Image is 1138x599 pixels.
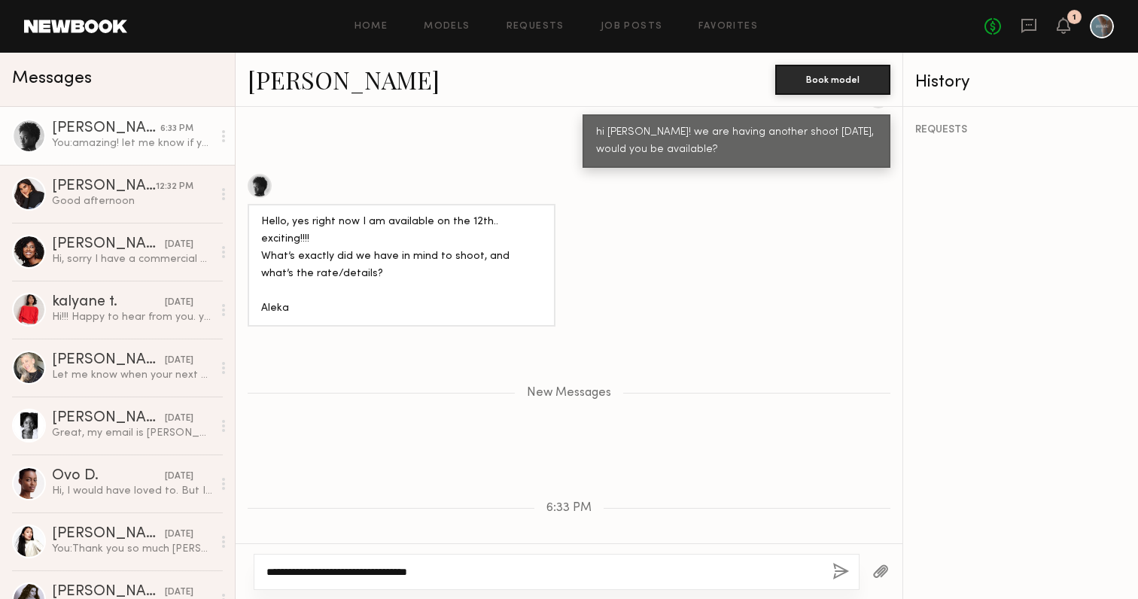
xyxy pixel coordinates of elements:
[12,70,92,87] span: Messages
[601,22,663,32] a: Job Posts
[165,470,193,484] div: [DATE]
[52,194,212,208] div: Good afternoon
[1073,14,1076,22] div: 1
[52,469,165,484] div: Ovo D.
[248,63,440,96] a: [PERSON_NAME]
[507,22,564,32] a: Requests
[52,121,160,136] div: [PERSON_NAME]
[165,238,193,252] div: [DATE]
[165,412,193,426] div: [DATE]
[52,237,165,252] div: [PERSON_NAME]
[52,411,165,426] div: [PERSON_NAME]
[165,354,193,368] div: [DATE]
[52,426,212,440] div: Great, my email is [PERSON_NAME][EMAIL_ADDRESS][DOMAIN_NAME]!
[52,484,212,498] div: Hi, I would have loved to. But I’m not in [GEOGRAPHIC_DATA] [DATE]
[52,295,165,310] div: kalyane t.
[775,65,890,95] button: Book model
[156,180,193,194] div: 12:32 PM
[52,368,212,382] div: Let me know when your next shoot is!
[52,310,212,324] div: Hi!!! Happy to hear from you. yes I would be available. What times are you looking at? Thank you ...
[915,74,1126,91] div: History
[165,296,193,310] div: [DATE]
[546,502,592,515] span: 6:33 PM
[52,542,212,556] div: You: Thank you so much [PERSON_NAME]!
[527,387,611,400] span: New Messages
[424,22,470,32] a: Models
[52,353,165,368] div: [PERSON_NAME]
[915,125,1126,135] div: REQUESTS
[52,252,212,266] div: Hi, sorry I have a commercial on 9/10-9/12. If your schedule changes I am free [DATE][DATE]. Than...
[698,22,758,32] a: Favorites
[160,122,193,136] div: 6:33 PM
[354,22,388,32] a: Home
[52,136,212,151] div: You: amazing! let me know if you are still interested, we will only need you for 30 mins, recogni...
[52,179,156,194] div: [PERSON_NAME]
[596,124,877,159] div: hi [PERSON_NAME]! we are having another shoot [DATE], would you be available?
[165,528,193,542] div: [DATE]
[775,72,890,85] a: Book model
[52,527,165,542] div: [PERSON_NAME]
[261,214,542,318] div: Hello, yes right now I am available on the 12th.. exciting!!!! What’s exactly did we have in mind...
